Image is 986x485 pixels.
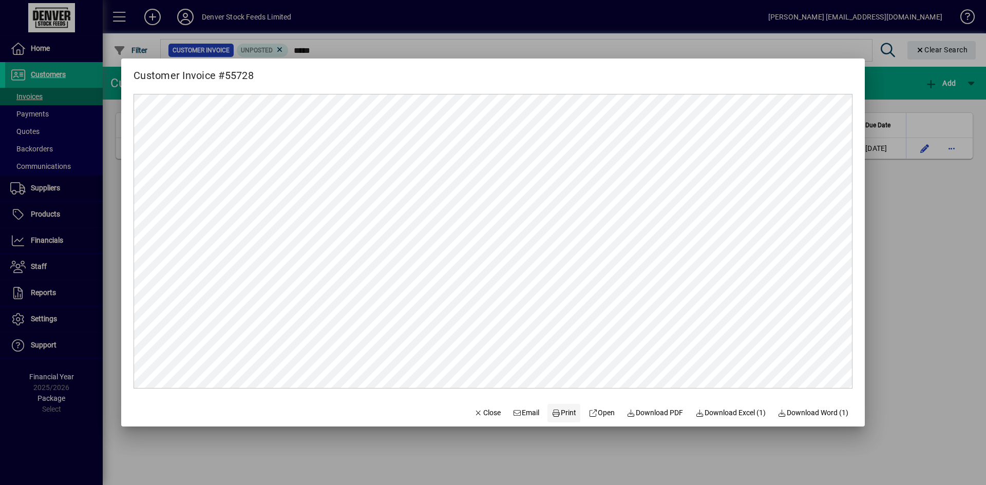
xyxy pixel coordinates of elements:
[691,404,770,422] button: Download Excel (1)
[513,408,540,418] span: Email
[552,408,576,418] span: Print
[774,404,853,422] button: Download Word (1)
[589,408,615,418] span: Open
[623,404,688,422] a: Download PDF
[121,59,266,84] h2: Customer Invoice #55728
[695,408,766,418] span: Download Excel (1)
[509,404,544,422] button: Email
[778,408,849,418] span: Download Word (1)
[474,408,501,418] span: Close
[470,404,505,422] button: Close
[547,404,580,422] button: Print
[584,404,619,422] a: Open
[627,408,684,418] span: Download PDF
